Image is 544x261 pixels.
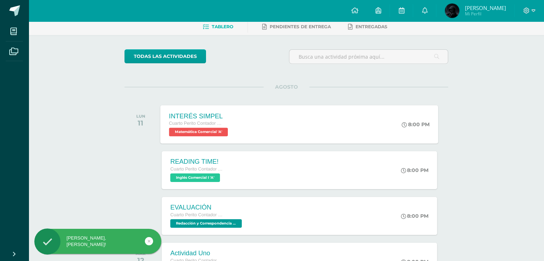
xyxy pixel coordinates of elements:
a: Pendientes de entrega [262,21,331,33]
span: Redacción y Correspondencia Mercantil 'A' [170,219,242,228]
div: INTERÉS SIMPEL [169,112,230,120]
span: Cuarto Perito Contador con Orientación en Computación [170,167,224,172]
span: Inglés Comercial I 'A' [170,173,220,182]
div: 11 [136,119,145,127]
a: Tablero [203,21,233,33]
div: 8:00 PM [401,213,428,219]
span: Matemática Comercial 'A' [169,128,228,136]
div: 8:00 PM [401,167,428,173]
span: Cuarto Perito Contador con Orientación en Computación [169,121,224,126]
span: Pendientes de entrega [270,24,331,29]
img: 0aa2905099387ff7446652f47b5fa437.png [445,4,459,18]
span: Cuarto Perito Contador con Orientación en Computación [170,212,224,217]
div: READING TIME! [170,158,224,166]
div: 8:00 PM [402,121,430,128]
span: [PERSON_NAME] [465,4,506,11]
span: Tablero [212,24,233,29]
div: Actividad Uno [170,250,224,257]
span: Entregadas [356,24,387,29]
input: Busca una actividad próxima aquí... [289,50,448,64]
div: [PERSON_NAME], [PERSON_NAME]! [34,235,161,248]
div: EVALUACIÓN [170,204,244,211]
div: LUN [136,114,145,119]
a: todas las Actividades [124,49,206,63]
a: Entregadas [348,21,387,33]
span: AGOSTO [264,84,309,90]
span: Mi Perfil [465,11,506,17]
